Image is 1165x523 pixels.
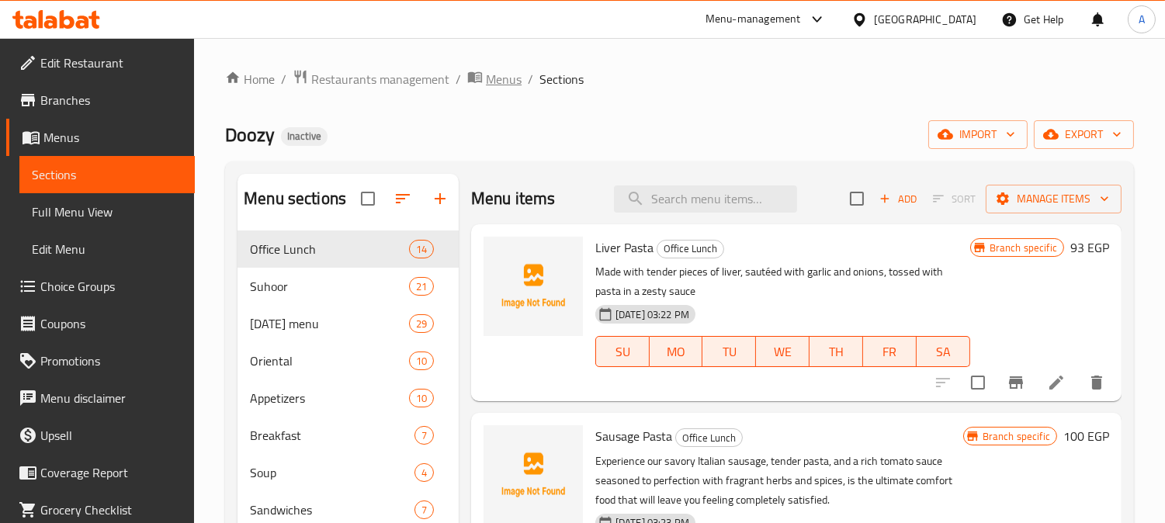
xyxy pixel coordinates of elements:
[1063,425,1109,447] h6: 100 EGP
[40,426,182,445] span: Upsell
[467,69,522,89] a: Menus
[869,341,910,363] span: FR
[962,366,994,399] span: Select to update
[415,466,433,480] span: 4
[32,165,182,184] span: Sections
[756,336,810,367] button: WE
[40,389,182,407] span: Menu disclaimer
[415,503,433,518] span: 7
[6,305,195,342] a: Coupons
[238,454,459,491] div: Soup4
[410,279,433,294] span: 21
[410,354,433,369] span: 10
[998,189,1109,209] span: Manage items
[32,203,182,221] span: Full Menu View
[19,193,195,230] a: Full Menu View
[471,187,556,210] h2: Menu items
[384,180,421,217] span: Sort sections
[238,268,459,305] div: Suhoor21
[6,119,195,156] a: Menus
[409,352,434,370] div: items
[225,117,275,152] span: Doozy
[6,342,195,379] a: Promotions
[863,336,917,367] button: FR
[293,69,449,89] a: Restaurants management
[410,317,433,331] span: 29
[976,429,1056,444] span: Branch specific
[409,314,434,333] div: items
[539,70,584,88] span: Sections
[250,463,414,482] span: Soup
[6,454,195,491] a: Coverage Report
[410,391,433,406] span: 10
[676,429,742,447] span: Office Lunch
[1046,125,1122,144] span: export
[238,342,459,379] div: Oriental10
[250,314,408,333] span: [DATE] menu
[986,185,1122,213] button: Manage items
[702,336,756,367] button: TU
[238,379,459,417] div: Appetizers10
[43,128,182,147] span: Menus
[6,268,195,305] a: Choice Groups
[983,241,1063,255] span: Branch specific
[40,352,182,370] span: Promotions
[238,417,459,454] div: Breakfast7
[657,240,724,258] div: Office Lunch
[19,230,195,268] a: Edit Menu
[250,426,414,445] span: Breakfast
[40,463,182,482] span: Coverage Report
[595,236,654,259] span: Liver Pasta
[250,352,408,370] span: Oriental
[609,307,695,322] span: [DATE] 03:22 PM
[528,70,533,88] li: /
[40,314,182,333] span: Coupons
[6,379,195,417] a: Menu disclaimer
[250,500,414,519] span: Sandwiches
[225,70,275,88] a: Home
[923,187,986,211] span: Select section first
[250,314,408,333] div: Ramadan menu
[244,187,346,210] h2: Menu sections
[709,341,750,363] span: TU
[281,70,286,88] li: /
[250,389,408,407] span: Appetizers
[40,500,182,519] span: Grocery Checklist
[595,336,650,367] button: SU
[250,240,408,258] span: Office Lunch
[281,130,328,143] span: Inactive
[650,336,703,367] button: MO
[410,242,433,257] span: 14
[874,11,976,28] div: [GEOGRAPHIC_DATA]
[595,424,672,448] span: Sausage Pasta
[409,277,434,296] div: items
[841,182,873,215] span: Select section
[40,277,182,296] span: Choice Groups
[614,185,797,213] input: search
[928,120,1028,149] button: import
[873,187,923,211] span: Add item
[409,389,434,407] div: items
[352,182,384,215] span: Select all sections
[238,230,459,268] div: Office Lunch14
[706,10,801,29] div: Menu-management
[877,190,919,208] span: Add
[602,341,643,363] span: SU
[657,240,723,258] span: Office Lunch
[816,341,857,363] span: TH
[1139,11,1145,28] span: A
[281,127,328,146] div: Inactive
[762,341,803,363] span: WE
[414,500,434,519] div: items
[414,426,434,445] div: items
[873,187,923,211] button: Add
[1047,373,1066,392] a: Edit menu item
[1078,364,1115,401] button: delete
[997,364,1035,401] button: Branch-specific-item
